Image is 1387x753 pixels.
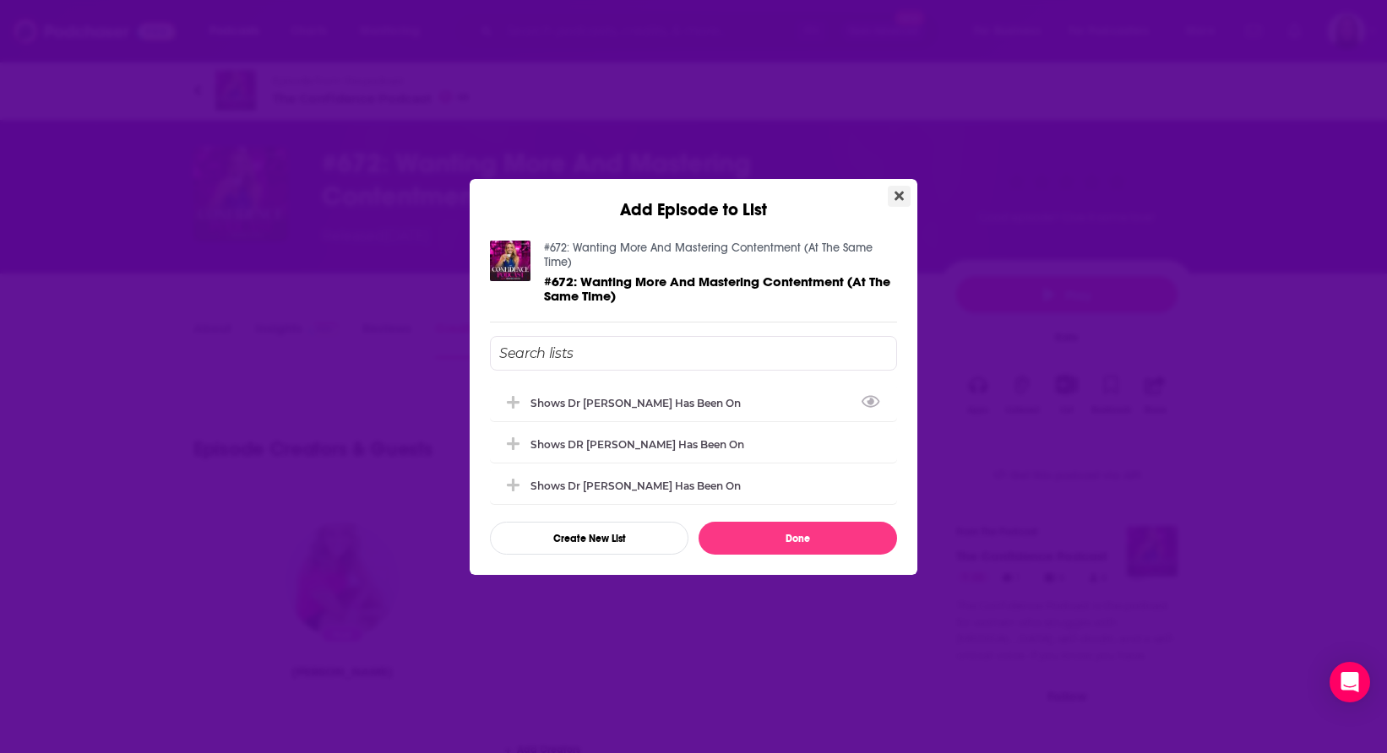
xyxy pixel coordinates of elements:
span: #672: Wanting More And Mastering Contentment (At The Same Time) [544,274,890,304]
button: Done [699,522,897,555]
a: #672: Wanting More And Mastering Contentment (At The Same Time) [544,241,873,269]
button: Close [888,186,911,207]
img: #672: Wanting More And Mastering Contentment (At The Same Time) [490,241,530,281]
div: Add Episode To List [490,336,897,555]
input: Search lists [490,336,897,371]
button: View Link [741,406,751,408]
button: Create New List [490,522,688,555]
div: Shows Dr Alok has been on [490,467,897,504]
div: Shows Dr Amy has been on [490,384,897,421]
div: Add Episode to List [470,179,917,220]
div: Shows Dr [PERSON_NAME] has been on [530,397,751,409]
div: Open Intercom Messenger [1330,662,1370,702]
div: Shows DR [PERSON_NAME] has been on [530,438,744,451]
a: #672: Wanting More And Mastering Contentment (At The Same Time) [544,274,897,303]
div: Shows DR Geo has been on [490,425,897,463]
div: Shows Dr [PERSON_NAME] has been on [530,479,741,492]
